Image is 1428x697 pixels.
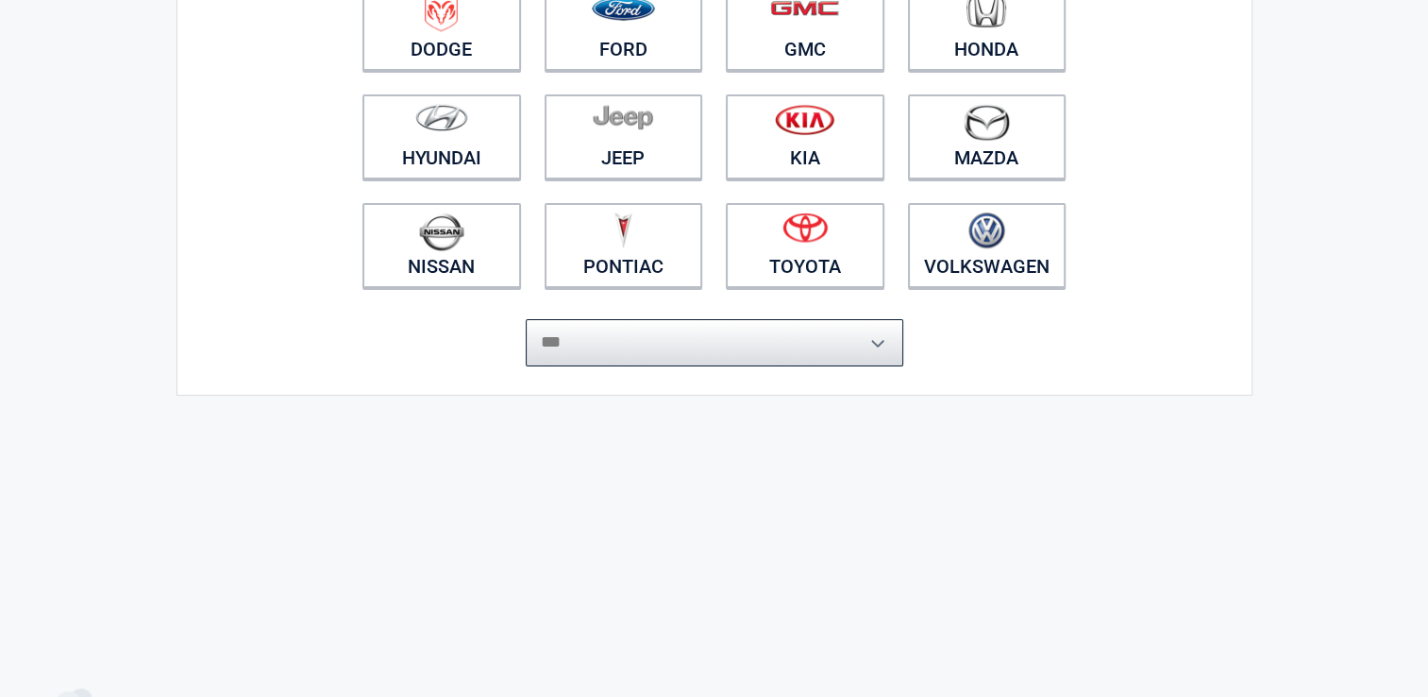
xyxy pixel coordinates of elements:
img: hyundai [415,104,468,131]
a: Kia [726,94,884,179]
img: jeep [593,104,653,130]
a: Nissan [362,203,521,288]
a: Pontiac [545,203,703,288]
a: Toyota [726,203,884,288]
img: nissan [419,212,464,251]
img: volkswagen [968,212,1005,249]
a: Jeep [545,94,703,179]
img: mazda [963,104,1010,141]
a: Mazda [908,94,1067,179]
img: kia [775,104,834,135]
a: Volkswagen [908,203,1067,288]
a: Hyundai [362,94,521,179]
img: pontiac [613,212,632,248]
img: toyota [782,212,828,243]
